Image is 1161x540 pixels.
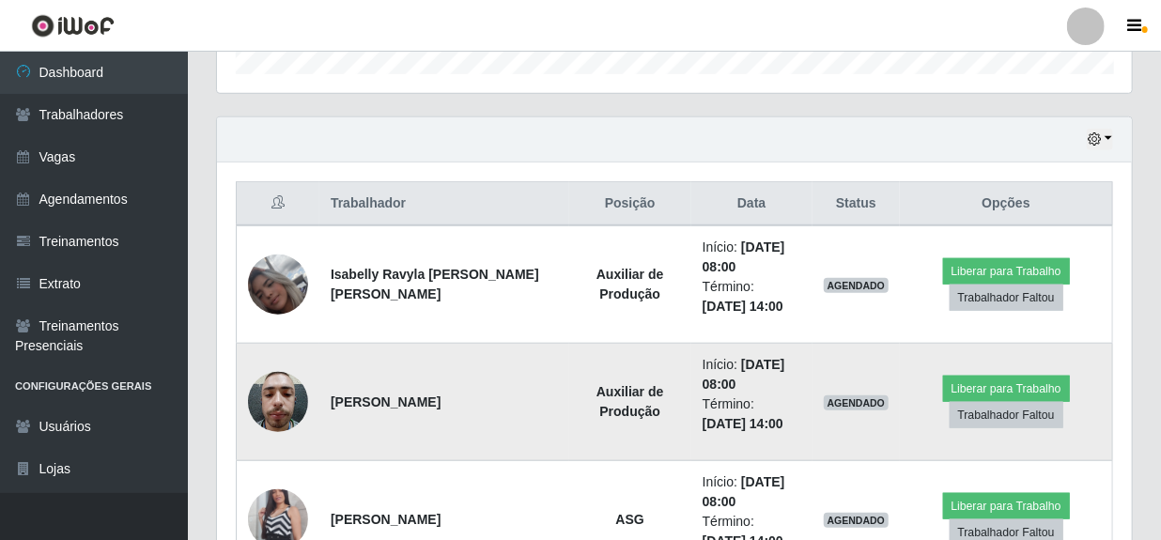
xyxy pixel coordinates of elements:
[703,355,801,394] li: Início:
[824,513,890,528] span: AGENDADO
[331,394,441,409] strong: [PERSON_NAME]
[691,182,813,226] th: Data
[703,474,785,509] time: [DATE] 08:00
[569,182,691,226] th: Posição
[31,14,115,38] img: CoreUI Logo
[703,416,783,431] time: [DATE] 14:00
[950,402,1063,428] button: Trabalhador Faltou
[596,267,664,301] strong: Auxiliar de Produção
[943,376,1070,402] button: Liberar para Trabalho
[703,299,783,314] time: [DATE] 14:00
[331,512,441,527] strong: [PERSON_NAME]
[616,512,644,527] strong: ASG
[813,182,901,226] th: Status
[703,277,801,316] li: Término:
[703,472,801,512] li: Início:
[703,239,785,274] time: [DATE] 08:00
[703,394,801,434] li: Término:
[824,278,890,293] span: AGENDADO
[248,362,308,441] img: 1742686144384.jpeg
[596,384,664,419] strong: Auxiliar de Produção
[703,238,801,277] li: Início:
[900,182,1112,226] th: Opções
[950,285,1063,311] button: Trabalhador Faltou
[331,267,539,301] strong: Isabelly Ravyla [PERSON_NAME] [PERSON_NAME]
[943,258,1070,285] button: Liberar para Trabalho
[703,357,785,392] time: [DATE] 08:00
[943,493,1070,519] button: Liberar para Trabalho
[319,182,569,226] th: Trabalhador
[824,395,890,410] span: AGENDADO
[248,231,308,338] img: 1700658195519.jpeg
